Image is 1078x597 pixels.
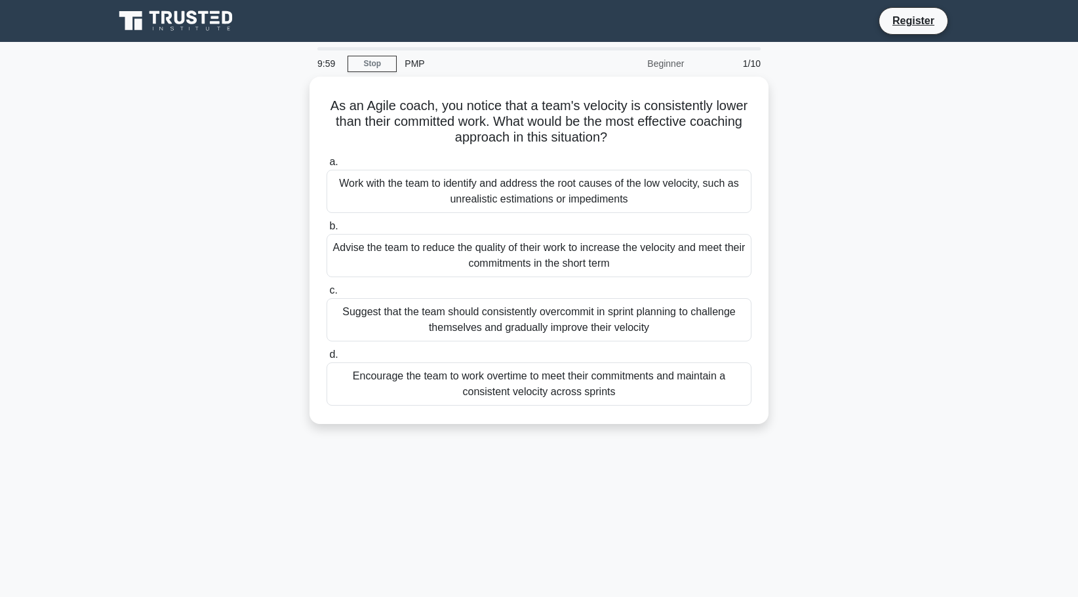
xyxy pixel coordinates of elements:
[327,234,751,277] div: Advise the team to reduce the quality of their work to increase the velocity and meet their commi...
[325,98,753,146] h5: As an Agile coach, you notice that a team's velocity is consistently lower than their committed w...
[397,50,577,77] div: PMP
[327,298,751,341] div: Suggest that the team should consistently overcommit in sprint planning to challenge themselves a...
[327,362,751,406] div: Encourage the team to work overtime to meet their commitments and maintain a consistent velocity ...
[577,50,692,77] div: Beginner
[885,12,942,29] a: Register
[329,284,337,296] span: c.
[692,50,769,77] div: 1/10
[329,349,338,360] span: d.
[348,56,397,72] a: Stop
[329,220,338,231] span: b.
[309,50,348,77] div: 9:59
[329,156,338,167] span: a.
[327,170,751,213] div: Work with the team to identify and address the root causes of the low velocity, such as unrealist...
